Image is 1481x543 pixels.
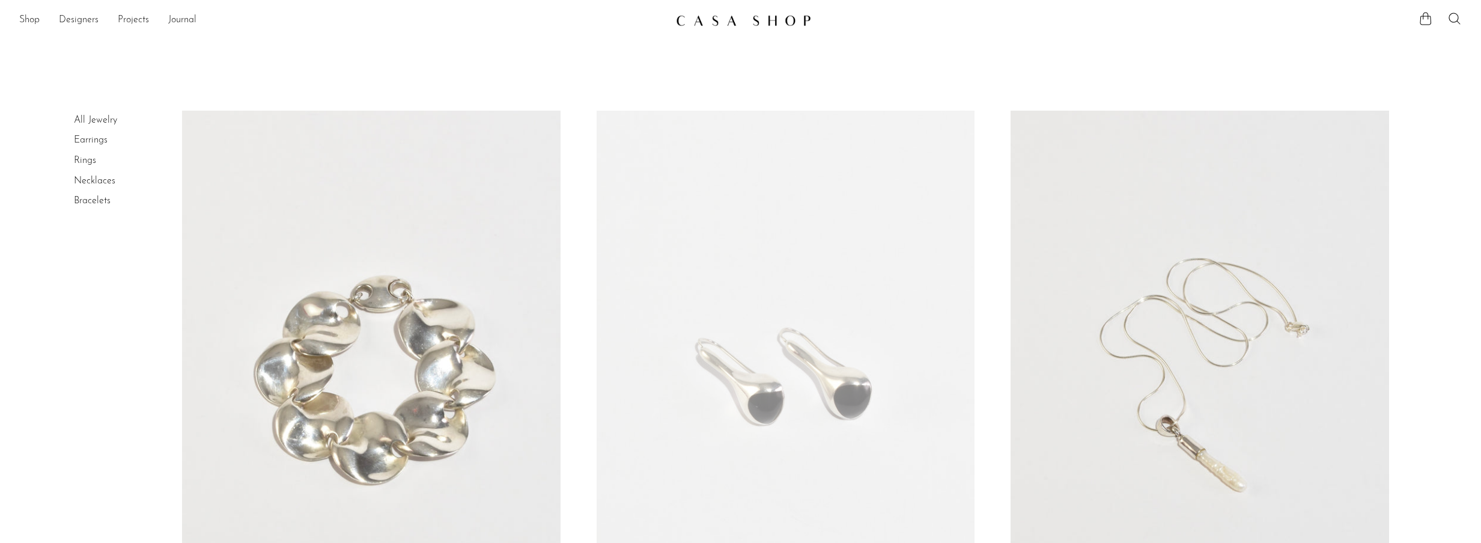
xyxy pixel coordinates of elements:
a: Projects [118,13,149,28]
a: Shop [19,13,40,28]
a: Journal [168,13,196,28]
ul: NEW HEADER MENU [19,10,666,31]
a: Necklaces [74,176,115,186]
a: Earrings [74,135,108,145]
a: Bracelets [74,196,111,206]
a: All Jewelry [74,115,117,125]
a: Designers [59,13,99,28]
nav: Desktop navigation [19,10,666,31]
a: Rings [74,156,96,165]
